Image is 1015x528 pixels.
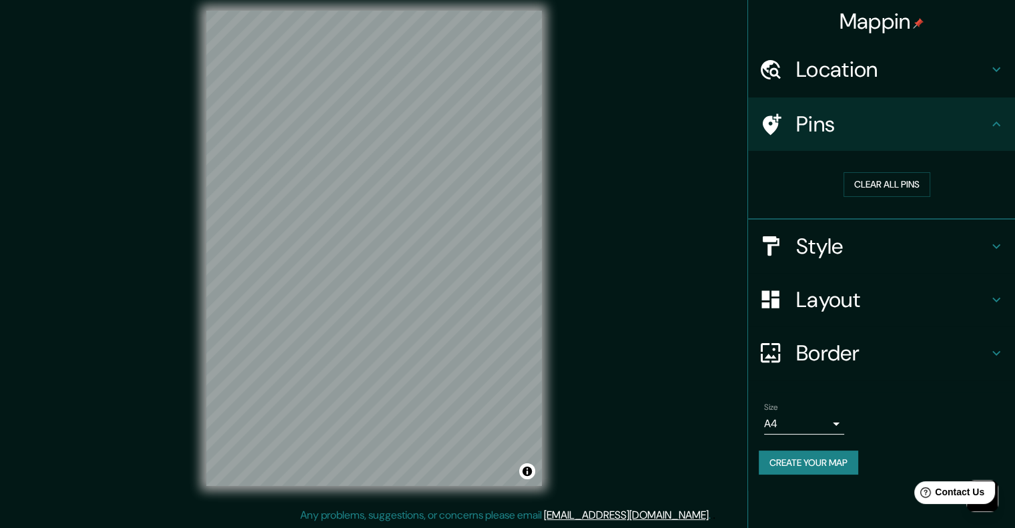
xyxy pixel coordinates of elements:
[300,507,711,523] p: Any problems, suggestions, or concerns please email .
[796,111,988,138] h4: Pins
[764,413,844,435] div: A4
[748,220,1015,273] div: Style
[839,8,924,35] h4: Mappin
[713,507,715,523] div: .
[748,273,1015,326] div: Layout
[206,11,542,486] canvas: Map
[896,476,1000,513] iframe: Help widget launcher
[913,18,924,29] img: pin-icon.png
[796,340,988,366] h4: Border
[759,451,858,475] button: Create your map
[796,233,988,260] h4: Style
[843,172,930,197] button: Clear all pins
[711,507,713,523] div: .
[796,286,988,313] h4: Layout
[748,326,1015,380] div: Border
[544,508,709,522] a: [EMAIL_ADDRESS][DOMAIN_NAME]
[796,56,988,83] h4: Location
[748,97,1015,151] div: Pins
[519,463,535,479] button: Toggle attribution
[748,43,1015,96] div: Location
[764,401,778,413] label: Size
